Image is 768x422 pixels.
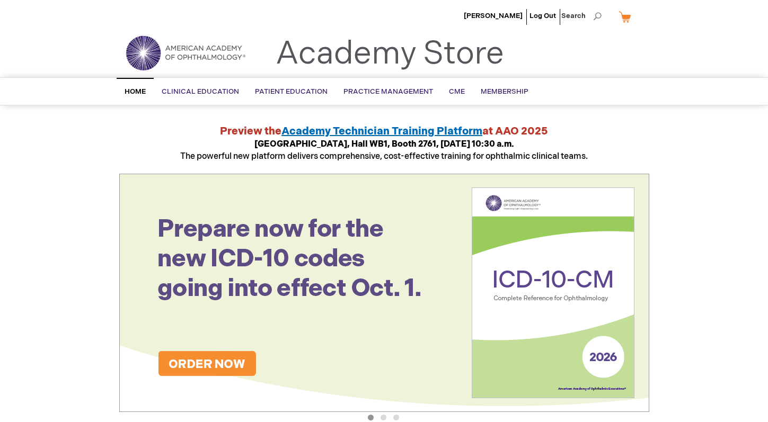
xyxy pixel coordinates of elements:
a: Log Out [529,12,556,20]
span: Practice Management [343,87,433,96]
span: Membership [481,87,528,96]
strong: Preview the at AAO 2025 [220,125,548,138]
span: Home [125,87,146,96]
a: [PERSON_NAME] [464,12,523,20]
span: Patient Education [255,87,328,96]
button: 3 of 3 [393,415,399,420]
button: 1 of 3 [368,415,374,420]
span: The powerful new platform delivers comprehensive, cost-effective training for ophthalmic clinical... [180,139,588,161]
a: Academy Technician Training Platform [281,125,482,138]
a: Academy Store [276,35,504,73]
button: 2 of 3 [381,415,386,420]
strong: [GEOGRAPHIC_DATA], Hall WB1, Booth 2761, [DATE] 10:30 a.m. [254,139,514,149]
span: Clinical Education [162,87,239,96]
span: CME [449,87,465,96]
span: Search [561,5,602,26]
